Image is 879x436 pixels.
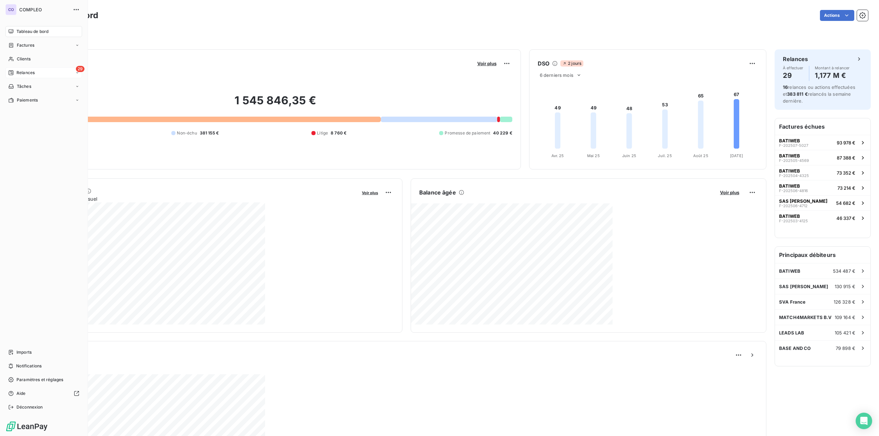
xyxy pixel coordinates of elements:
button: SAS [PERSON_NAME]F-202506-471254 682 € [775,195,870,210]
div: Open Intercom Messenger [856,413,872,429]
span: 54 682 € [836,200,855,206]
span: 79 898 € [836,345,855,351]
span: Relances [16,70,35,76]
span: Non-échu [177,130,197,136]
img: Logo LeanPay [5,421,48,432]
div: CO [5,4,16,15]
span: Factures [17,42,34,48]
span: Voir plus [362,190,378,195]
span: Clients [17,56,31,62]
span: 29 [76,66,84,72]
span: Voir plus [477,61,496,66]
h6: Balance âgée [419,188,456,197]
span: Tableau de bord [16,28,48,35]
span: Litige [317,130,328,136]
span: 73 214 € [837,185,855,191]
span: 6 derniers mois [540,72,573,78]
span: F-202505-4569 [779,158,809,163]
span: 105 421 € [835,330,855,335]
span: Chiffre d'affaires mensuel [39,195,357,202]
span: F-202507-5027 [779,143,808,148]
span: MATCH4MARKETS B.V [779,315,832,320]
span: 40 229 € [493,130,512,136]
button: Actions [820,10,854,21]
button: BATIWEBF-202507-502793 978 € [775,135,870,150]
tspan: Août 25 [693,153,708,158]
span: Montant à relancer [815,66,850,70]
span: Paramètres et réglages [16,377,63,383]
span: BATIWEB [779,138,800,143]
span: 383 811 € [787,91,808,97]
span: Notifications [16,363,42,369]
span: À effectuer [783,66,803,70]
span: 73 352 € [837,170,855,176]
tspan: [DATE] [730,153,743,158]
span: BATIWEB [779,213,800,219]
span: 87 388 € [837,155,855,161]
a: Aide [5,388,82,399]
button: BATIWEBF-202503-412546 337 € [775,210,870,225]
h2: 1 545 846,35 € [39,94,512,114]
span: Aide [16,390,26,397]
span: 130 915 € [835,284,855,289]
button: Voir plus [718,189,741,196]
span: 381 155 € [200,130,219,136]
span: 2 jours [560,60,583,67]
span: SVA France [779,299,806,305]
tspan: Juin 25 [622,153,636,158]
span: BATIWEB [779,153,800,158]
span: 46 337 € [836,215,855,221]
span: 8 760 € [331,130,346,136]
h6: Principaux débiteurs [775,247,870,263]
span: BATIWEB [779,268,800,274]
span: Voir plus [720,190,739,195]
span: COMPLEO [19,7,69,12]
h6: Factures échues [775,118,870,135]
h6: DSO [538,59,549,68]
button: BATIWEBF-202504-432573 352 € [775,165,870,180]
tspan: Juil. 25 [658,153,672,158]
span: 109 164 € [835,315,855,320]
span: Tâches [17,83,31,90]
span: Déconnexion [16,404,43,410]
span: F-202506-4816 [779,189,808,193]
span: SAS [PERSON_NAME] [779,284,829,289]
button: BATIWEBF-202505-456987 388 € [775,150,870,165]
tspan: Avr. 25 [551,153,564,158]
button: Voir plus [475,60,499,67]
button: BATIWEBF-202506-481673 214 € [775,180,870,195]
span: BATIWEB [779,168,800,174]
span: 93 978 € [837,140,855,145]
span: Imports [16,349,32,355]
span: Promesse de paiement [445,130,490,136]
span: 534 487 € [833,268,855,274]
span: SAS [PERSON_NAME] [779,198,827,204]
span: F-202504-4325 [779,174,809,178]
span: 126 328 € [834,299,855,305]
span: BASE AND CO [779,345,811,351]
span: BATIWEB [779,183,800,189]
span: relances ou actions effectuées et relancés la semaine dernière. [783,84,855,104]
span: LEADS LAB [779,330,804,335]
h4: 1,177 M € [815,70,850,81]
tspan: Mai 25 [587,153,600,158]
span: Paiements [17,97,38,103]
span: F-202503-4125 [779,219,808,223]
button: Voir plus [360,189,380,196]
span: F-202506-4712 [779,204,808,208]
span: 16 [783,84,788,90]
h4: 29 [783,70,803,81]
h6: Relances [783,55,808,63]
